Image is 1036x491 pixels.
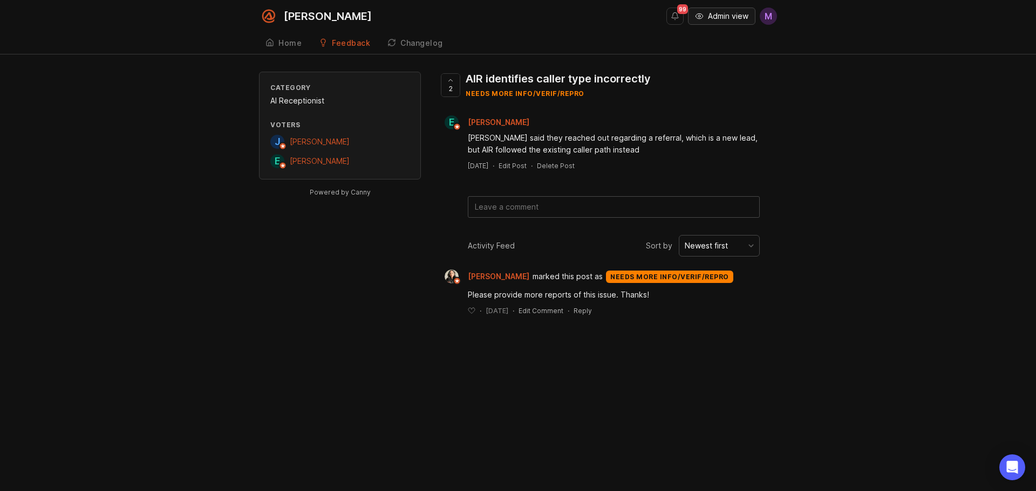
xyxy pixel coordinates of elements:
div: J [270,135,284,149]
div: · [531,161,533,170]
a: J[PERSON_NAME] [270,135,350,149]
div: Delete Post [537,161,575,170]
a: Changelog [381,32,449,54]
span: M [765,10,772,23]
div: · [513,306,514,315]
div: E [445,115,459,129]
div: Reply [574,306,592,315]
div: Edit Comment [519,306,563,315]
div: Voters [270,120,410,129]
span: 99 [677,4,688,14]
div: Open Intercom Messenger [999,454,1025,480]
div: [PERSON_NAME] [284,11,372,22]
span: [PERSON_NAME] [468,271,529,282]
img: member badge [279,162,287,170]
time: [DATE] [486,307,508,315]
span: 2 [449,84,453,93]
time: [DATE] [468,162,488,170]
button: Admin view [688,8,755,25]
div: Category [270,83,410,92]
div: AI Receptionist [270,95,410,107]
div: AIR identifies caller type incorrectly [466,71,651,86]
a: E[PERSON_NAME] [438,115,538,129]
div: Changelog [400,39,443,47]
div: · [568,306,569,315]
a: [DATE] [468,161,488,170]
a: Feedback [312,32,377,54]
a: Home [259,32,308,54]
div: Home [278,39,302,47]
div: E [270,154,284,168]
div: needs more info/verif/repro [466,89,651,98]
div: Feedback [332,39,370,47]
img: Smith.ai logo [259,6,278,26]
button: Notifications [666,8,684,25]
a: Ysabelle Eugenio[PERSON_NAME] [438,269,533,283]
img: Ysabelle Eugenio [445,269,459,283]
div: Edit Post [499,161,527,170]
span: [PERSON_NAME] [290,137,350,146]
a: E[PERSON_NAME] [270,154,350,168]
span: Admin view [708,11,748,22]
div: [PERSON_NAME] said they reached out regarding a referral, which is a new lead, but AIR followed t... [468,132,760,156]
img: member badge [453,123,461,131]
button: 2 [441,73,460,97]
span: [PERSON_NAME] [468,117,529,127]
div: Activity Feed [468,240,515,252]
div: · [480,306,481,315]
div: Newest first [685,240,728,252]
button: M [760,8,777,25]
img: member badge [279,142,287,150]
span: marked this post as [533,271,603,282]
span: [PERSON_NAME] [290,156,350,165]
a: Powered by Canny [308,186,372,198]
div: · [493,161,494,170]
img: member badge [453,277,461,285]
div: Please provide more reports of this issue. Thanks! [468,289,760,301]
div: needs more info/verif/repro [606,271,733,283]
span: Sort by [646,240,672,252]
